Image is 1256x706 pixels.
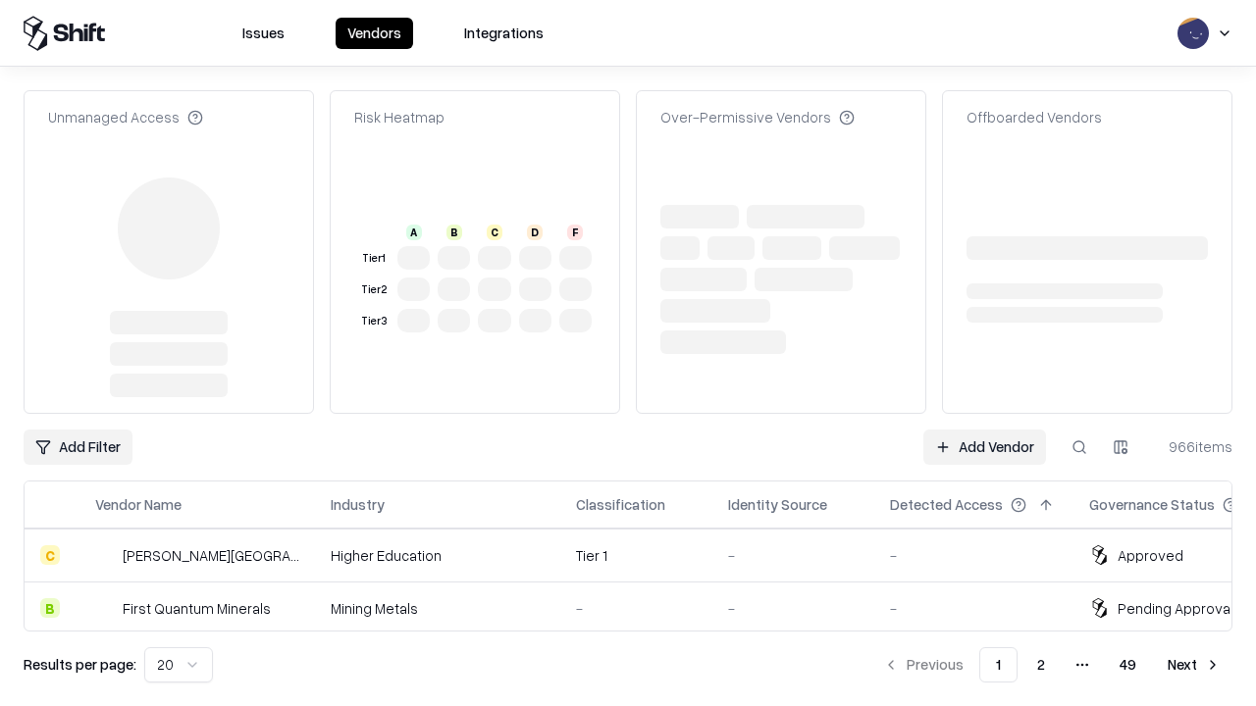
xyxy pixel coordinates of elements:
[890,494,1003,515] div: Detected Access
[1118,598,1233,619] div: Pending Approval
[40,598,60,618] div: B
[1118,545,1183,566] div: Approved
[576,494,665,515] div: Classification
[923,429,1046,465] a: Add Vendor
[487,225,502,240] div: C
[95,545,115,565] img: Reichman University
[40,545,60,565] div: C
[567,225,583,240] div: F
[660,107,855,127] div: Over-Permissive Vendors
[95,494,182,515] div: Vendor Name
[527,225,543,240] div: D
[336,18,413,49] button: Vendors
[1156,647,1232,682] button: Next
[24,429,132,465] button: Add Filter
[331,598,545,619] div: Mining Metals
[331,494,385,515] div: Industry
[358,250,390,267] div: Tier 1
[728,598,859,619] div: -
[967,107,1102,127] div: Offboarded Vendors
[331,545,545,566] div: Higher Education
[123,545,299,566] div: [PERSON_NAME][GEOGRAPHIC_DATA]
[576,598,697,619] div: -
[24,654,136,675] p: Results per page:
[406,225,422,240] div: A
[576,545,697,566] div: Tier 1
[358,281,390,298] div: Tier 2
[890,545,1058,566] div: -
[1089,494,1215,515] div: Governance Status
[1154,436,1232,457] div: 966 items
[48,107,203,127] div: Unmanaged Access
[358,313,390,329] div: Tier 3
[979,647,1018,682] button: 1
[1021,647,1061,682] button: 2
[890,598,1058,619] div: -
[871,647,1232,682] nav: pagination
[446,225,462,240] div: B
[452,18,555,49] button: Integrations
[728,494,827,515] div: Identity Source
[728,545,859,566] div: -
[231,18,296,49] button: Issues
[354,107,445,127] div: Risk Heatmap
[1104,647,1152,682] button: 49
[123,598,271,619] div: First Quantum Minerals
[95,598,115,618] img: First Quantum Minerals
